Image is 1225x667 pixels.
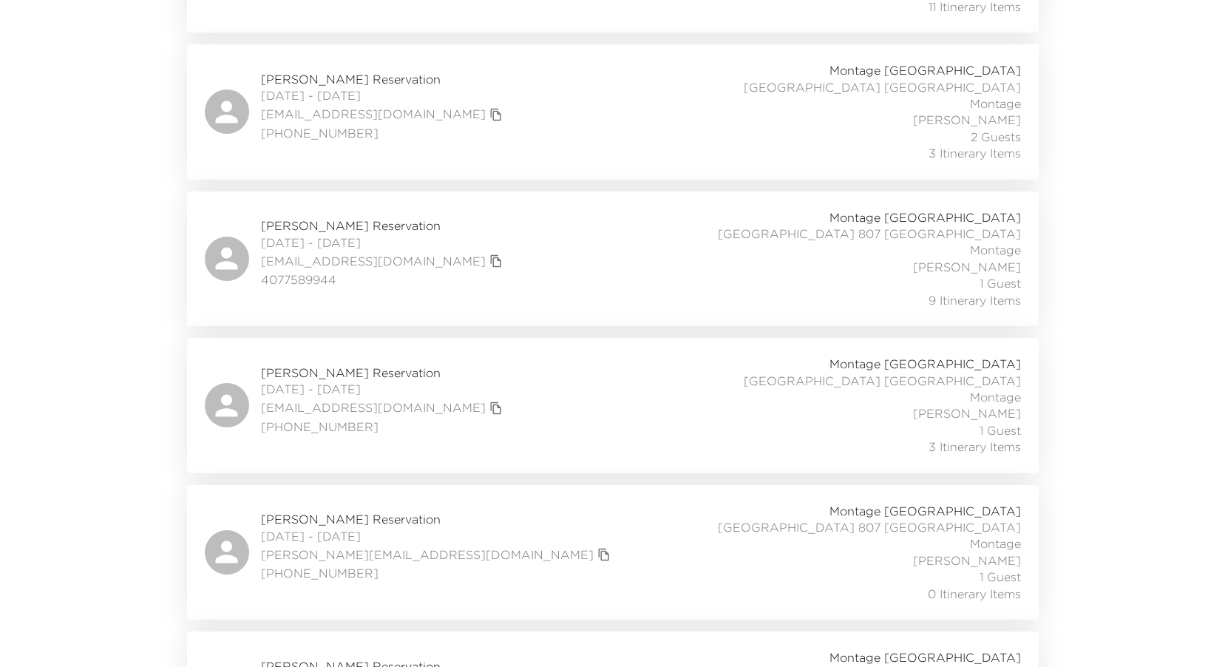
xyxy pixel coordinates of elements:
[913,112,1021,128] span: [PERSON_NAME]
[594,544,614,565] button: copy primary member email
[261,511,614,527] span: [PERSON_NAME] Reservation
[261,106,486,122] a: [EMAIL_ADDRESS][DOMAIN_NAME]
[261,419,506,435] span: [PHONE_NUMBER]
[829,209,1021,226] span: Montage [GEOGRAPHIC_DATA]
[694,226,1021,259] span: [GEOGRAPHIC_DATA] 807 [GEOGRAPHIC_DATA] Montage
[694,519,1021,552] span: [GEOGRAPHIC_DATA] 807 [GEOGRAPHIC_DATA] Montage
[261,381,506,397] span: [DATE] - [DATE]
[980,422,1021,439] span: 1 Guest
[486,251,506,271] button: copy primary member email
[261,87,506,104] span: [DATE] - [DATE]
[261,546,594,563] a: [PERSON_NAME][EMAIL_ADDRESS][DOMAIN_NAME]
[928,586,1021,602] span: 0 Itinerary Items
[261,565,614,581] span: [PHONE_NUMBER]
[929,439,1021,455] span: 3 Itinerary Items
[261,125,506,141] span: [PHONE_NUMBER]
[829,503,1021,519] span: Montage [GEOGRAPHIC_DATA]
[980,275,1021,291] span: 1 Guest
[261,365,506,381] span: [PERSON_NAME] Reservation
[261,253,486,269] a: [EMAIL_ADDRESS][DOMAIN_NAME]
[187,485,1039,620] a: [PERSON_NAME] Reservation[DATE] - [DATE][PERSON_NAME][EMAIL_ADDRESS][DOMAIN_NAME]copy primary mem...
[913,259,1021,275] span: [PERSON_NAME]
[694,373,1021,406] span: [GEOGRAPHIC_DATA] [GEOGRAPHIC_DATA] Montage
[486,398,506,419] button: copy primary member email
[829,62,1021,78] span: Montage [GEOGRAPHIC_DATA]
[187,44,1039,179] a: [PERSON_NAME] Reservation[DATE] - [DATE][EMAIL_ADDRESS][DOMAIN_NAME]copy primary member email[PHO...
[261,217,506,234] span: [PERSON_NAME] Reservation
[913,405,1021,421] span: [PERSON_NAME]
[829,649,1021,666] span: Montage [GEOGRAPHIC_DATA]
[971,129,1021,145] span: 2 Guests
[187,192,1039,326] a: [PERSON_NAME] Reservation[DATE] - [DATE][EMAIL_ADDRESS][DOMAIN_NAME]copy primary member email4077...
[261,271,506,288] span: 4077589944
[486,104,506,125] button: copy primary member email
[187,338,1039,473] a: [PERSON_NAME] Reservation[DATE] - [DATE][EMAIL_ADDRESS][DOMAIN_NAME]copy primary member email[PHO...
[913,552,1021,569] span: [PERSON_NAME]
[929,145,1021,161] span: 3 Itinerary Items
[261,528,614,544] span: [DATE] - [DATE]
[694,79,1021,112] span: [GEOGRAPHIC_DATA] [GEOGRAPHIC_DATA] Montage
[261,71,506,87] span: [PERSON_NAME] Reservation
[261,234,506,251] span: [DATE] - [DATE]
[829,356,1021,372] span: Montage [GEOGRAPHIC_DATA]
[980,569,1021,585] span: 1 Guest
[929,292,1021,308] span: 9 Itinerary Items
[261,399,486,416] a: [EMAIL_ADDRESS][DOMAIN_NAME]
